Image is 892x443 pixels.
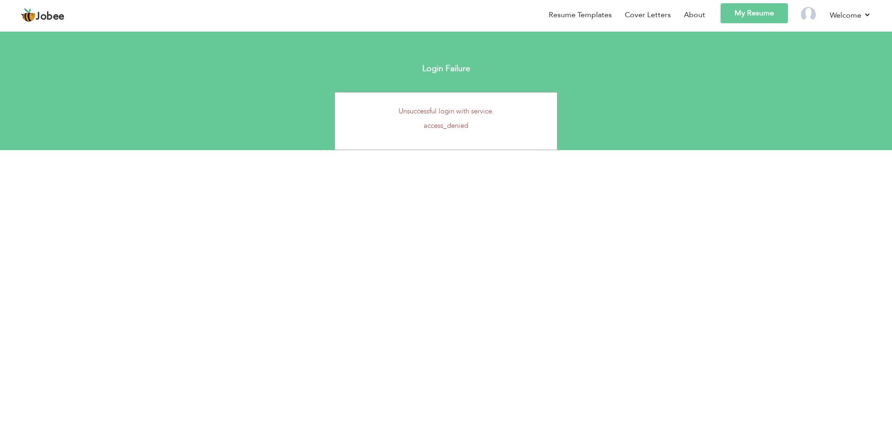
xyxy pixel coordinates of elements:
[36,12,65,22] span: Jobee
[684,10,705,20] a: About
[721,3,788,23] a: My Resume
[21,8,65,23] a: Jobee
[801,7,816,22] img: Profile Img
[830,10,871,21] a: Welcome
[342,121,550,131] p: access_denied
[549,10,612,20] a: Resume Templates
[342,106,550,116] p: Unsuccessful login with service.
[21,8,36,23] img: jobee.io
[422,63,470,74] strong: Login Failure
[625,10,671,20] a: Cover Letters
